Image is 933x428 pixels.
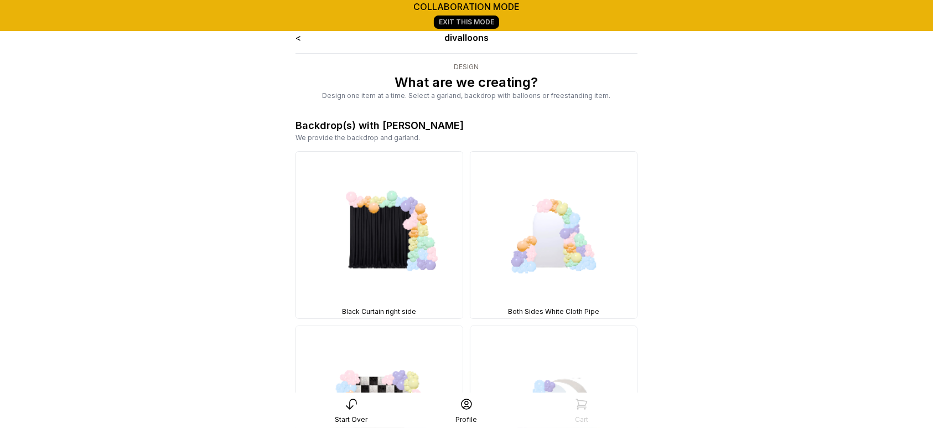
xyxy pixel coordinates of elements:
div: Cart [575,415,588,424]
p: What are we creating? [296,74,637,91]
div: Design one item at a time. Select a garland, backdrop with balloons or freestanding item. [296,91,637,100]
div: Start Over [335,415,368,424]
span: Black Curtain right side [343,307,417,316]
img: BKD, 3 Sizes, Both Sides White Cloth Pipe [470,152,637,318]
a: < [296,32,301,43]
div: divalloons [364,31,569,44]
div: We provide the backdrop and garland. [296,133,637,142]
div: Design [296,63,637,71]
div: Profile [456,415,478,424]
img: BKD, 3 Sizes, Black Curtain right side [296,152,463,318]
div: Backdrop(s) with [PERSON_NAME] [296,118,464,133]
span: Both Sides White Cloth Pipe [508,307,599,316]
a: Exit This Mode [434,16,499,29]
